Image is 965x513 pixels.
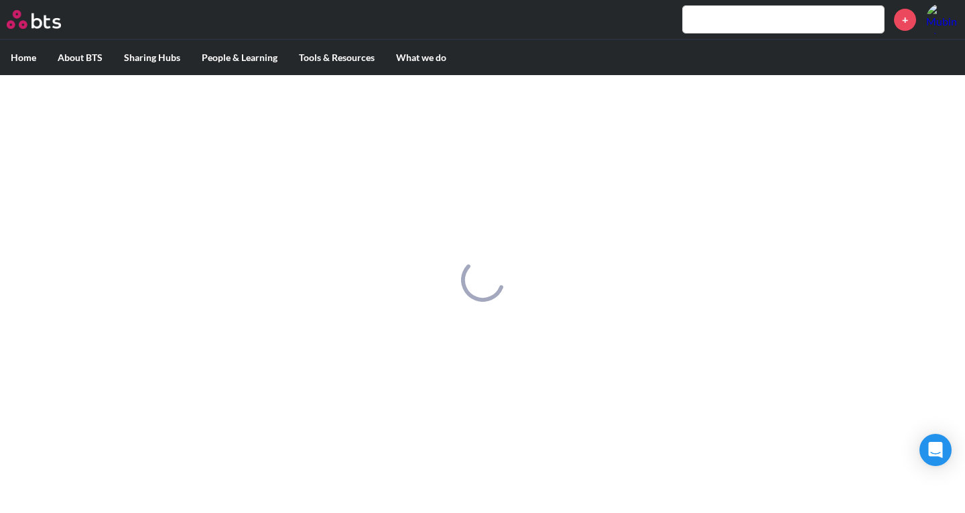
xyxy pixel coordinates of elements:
label: What we do [385,40,457,75]
label: About BTS [47,40,113,75]
label: Tools & Resources [288,40,385,75]
img: BTS Logo [7,10,61,29]
a: + [894,9,916,31]
img: Mubin Al Rashid [926,3,958,36]
a: Profile [926,3,958,36]
div: Open Intercom Messenger [919,434,952,466]
label: People & Learning [191,40,288,75]
label: Sharing Hubs [113,40,191,75]
a: Go home [7,10,86,29]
